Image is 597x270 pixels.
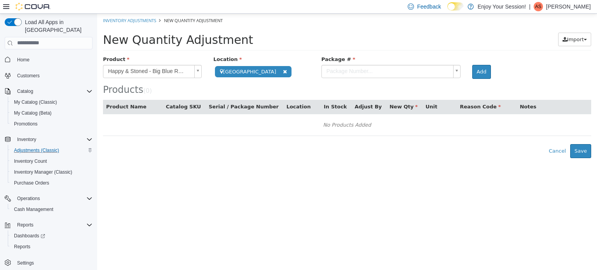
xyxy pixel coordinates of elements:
[2,257,96,268] button: Settings
[224,51,364,64] a: Package Number...
[11,242,93,251] span: Reports
[11,167,75,177] a: Inventory Manager (Classic)
[546,2,591,11] p: [PERSON_NAME]
[6,51,105,64] a: Happy & Stoned - Big Blue Razz Disty+Diamond Infused PRJs - 3x0.5g
[14,194,93,203] span: Operations
[14,121,38,127] span: Promotions
[447,131,473,145] button: Cancel
[11,242,33,251] a: Reports
[11,108,93,118] span: My Catalog (Beta)
[14,169,72,175] span: Inventory Manager (Classic)
[11,146,62,155] a: Adjustments (Classic)
[46,74,55,81] small: ( )
[8,204,96,215] button: Cash Management
[447,2,464,10] input: Dark Mode
[17,195,40,202] span: Operations
[118,52,194,64] span: [GEOGRAPHIC_DATA]
[17,57,30,63] span: Home
[17,73,40,79] span: Customers
[529,2,531,11] p: |
[375,51,393,65] button: Add
[8,145,96,156] button: Adjustments (Classic)
[417,3,441,10] span: Feedback
[17,222,33,228] span: Reports
[17,88,33,94] span: Catalog
[11,205,93,214] span: Cash Management
[8,167,96,178] button: Inventory Manager (Classic)
[2,219,96,230] button: Reports
[14,135,93,144] span: Inventory
[470,23,487,29] span: Import
[8,230,96,241] a: Dashboards
[11,98,93,107] span: My Catalog (Classic)
[8,156,96,167] button: Inventory Count
[14,135,39,144] button: Inventory
[363,90,403,96] span: Reason Code
[227,89,251,97] button: In Stock
[473,131,494,145] button: Save
[8,118,96,129] button: Promotions
[14,55,93,64] span: Home
[2,86,96,97] button: Catalog
[9,89,51,97] button: Product Name
[8,108,96,118] button: My Catalog (Beta)
[478,2,526,11] p: Enjoy Your Session!
[461,19,494,33] button: Import
[67,4,126,10] span: New Quantity Adjustment
[14,258,93,267] span: Settings
[11,157,93,166] span: Inventory Count
[422,89,440,97] button: Notes
[6,43,32,49] span: Product
[14,55,33,64] a: Home
[11,108,55,118] a: My Catalog (Beta)
[6,71,46,82] span: Products
[69,89,105,97] button: Catalog SKU
[11,106,489,117] div: No Products Added
[11,178,93,188] span: Purchase Orders
[11,157,50,166] a: Inventory Count
[14,244,30,250] span: Reports
[16,3,51,10] img: Cova
[14,233,45,239] span: Dashboards
[14,194,43,203] button: Operations
[11,231,93,240] span: Dashboards
[14,99,57,105] span: My Catalog (Classic)
[11,146,93,155] span: Adjustments (Classic)
[535,2,541,11] span: AS
[257,89,286,97] button: Adjust By
[14,71,43,80] a: Customers
[189,89,215,97] button: Location
[8,178,96,188] button: Purchase Orders
[14,220,93,230] span: Reports
[2,134,96,145] button: Inventory
[6,19,156,33] span: New Quantity Adjustment
[14,110,52,116] span: My Catalog (Beta)
[14,147,59,153] span: Adjustments (Classic)
[6,52,94,64] span: Happy & Stoned - Big Blue Razz Disty+Diamond Infused PRJs - 3x0.5g
[6,4,59,10] a: Inventory Adjustments
[14,71,93,80] span: Customers
[14,180,49,186] span: Purchase Orders
[11,205,56,214] a: Cash Management
[2,54,96,65] button: Home
[22,18,93,34] span: Load All Apps in [GEOGRAPHIC_DATA]
[224,43,258,49] span: Package #
[11,119,93,129] span: Promotions
[11,231,48,240] a: Dashboards
[2,70,96,81] button: Customers
[11,119,41,129] a: Promotions
[11,178,52,188] a: Purchase Orders
[112,89,183,97] button: Serial / Package Number
[14,206,53,213] span: Cash Management
[116,43,145,49] span: Location
[14,220,37,230] button: Reports
[225,52,353,64] span: Package Number...
[17,260,34,266] span: Settings
[17,136,36,143] span: Inventory
[11,98,60,107] a: My Catalog (Classic)
[2,193,96,204] button: Operations
[8,241,96,252] button: Reports
[447,10,448,11] span: Dark Mode
[534,2,543,11] div: Ana Saric
[328,89,342,97] button: Unit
